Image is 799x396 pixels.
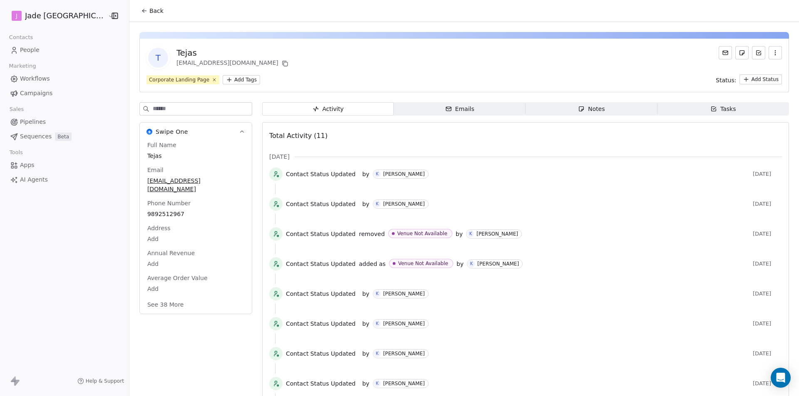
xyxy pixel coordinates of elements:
[146,224,172,232] span: Address
[20,175,48,184] span: AI Agents
[445,105,474,113] div: Emails
[6,103,27,116] span: Sales
[376,350,379,357] div: K
[77,378,124,384] a: Help & Support
[146,274,209,282] span: Average Order Value
[359,230,385,238] span: removed
[383,351,425,357] div: [PERSON_NAME]
[753,261,782,267] span: [DATE]
[176,59,290,69] div: [EMAIL_ADDRESS][DOMAIN_NAME]
[286,320,356,328] span: Contact Status Updated
[156,128,188,136] span: Swipe One
[376,380,379,387] div: K
[286,230,356,238] span: Contact Status Updated
[146,249,196,257] span: Annual Revenue
[383,321,425,327] div: [PERSON_NAME]
[140,141,252,314] div: Swipe OneSwipe One
[7,43,122,57] a: People
[149,7,164,15] span: Back
[147,152,244,160] span: Tejas
[383,291,425,297] div: [PERSON_NAME]
[376,320,379,327] div: K
[376,290,379,297] div: K
[147,285,244,293] span: Add
[739,74,782,84] button: Add Status
[457,260,464,268] span: by
[710,105,736,113] div: Tasks
[753,350,782,357] span: [DATE]
[376,171,379,177] div: K
[362,170,369,178] span: by
[753,231,782,237] span: [DATE]
[771,368,791,388] div: Open Intercom Messenger
[20,118,46,126] span: Pipelines
[7,158,122,172] a: Apps
[269,152,290,161] span: [DATE]
[469,231,472,237] div: K
[223,75,260,84] button: Add Tags
[398,261,448,266] div: Venue Not Available
[362,320,369,328] span: by
[142,297,189,312] button: See 38 More
[136,3,169,18] button: Back
[477,261,519,267] div: [PERSON_NAME]
[146,199,192,207] span: Phone Number
[286,170,356,178] span: Contact Status Updated
[269,132,328,140] span: Total Activity (11)
[55,133,72,141] span: Beta
[20,161,35,170] span: Apps
[286,200,356,208] span: Contact Status Updated
[383,171,425,177] div: [PERSON_NAME]
[7,72,122,86] a: Workflows
[5,31,37,44] span: Contacts
[86,378,124,384] span: Help & Support
[362,290,369,298] span: by
[753,171,782,177] span: [DATE]
[20,46,40,54] span: People
[476,231,518,237] div: [PERSON_NAME]
[456,230,463,238] span: by
[7,115,122,129] a: Pipelines
[146,166,165,174] span: Email
[25,10,106,21] span: Jade [GEOGRAPHIC_DATA]
[147,210,244,218] span: 9892512967
[10,9,102,23] button: JJade [GEOGRAPHIC_DATA]
[147,235,244,243] span: Add
[286,290,356,298] span: Contact Status Updated
[362,200,369,208] span: by
[286,349,356,358] span: Contact Status Updated
[753,380,782,387] span: [DATE]
[148,48,168,68] span: T
[286,379,356,388] span: Contact Status Updated
[147,177,244,193] span: [EMAIL_ADDRESS][DOMAIN_NAME]
[397,231,447,236] div: Venue Not Available
[470,261,473,267] div: K
[376,201,379,207] div: K
[286,260,356,268] span: Contact Status Updated
[20,89,52,98] span: Campaigns
[146,141,178,149] span: Full Name
[753,320,782,327] span: [DATE]
[6,146,26,159] span: Tools
[147,260,244,268] span: Add
[149,76,209,84] div: Corporate Landing Page
[362,379,369,388] span: by
[7,130,122,143] a: SequencesBeta
[16,12,17,20] span: J
[7,173,122,187] a: AI Agents
[146,129,152,135] img: Swipe One
[383,201,425,207] div: [PERSON_NAME]
[359,260,385,268] span: added as
[140,123,252,141] button: Swipe OneSwipe One
[20,74,50,83] span: Workflows
[753,290,782,297] span: [DATE]
[578,105,605,113] div: Notes
[716,76,736,84] span: Status:
[5,60,40,72] span: Marketing
[362,349,369,358] span: by
[176,47,290,59] div: Tejas
[20,132,52,141] span: Sequences
[7,86,122,100] a: Campaigns
[753,201,782,207] span: [DATE]
[383,381,425,386] div: [PERSON_NAME]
